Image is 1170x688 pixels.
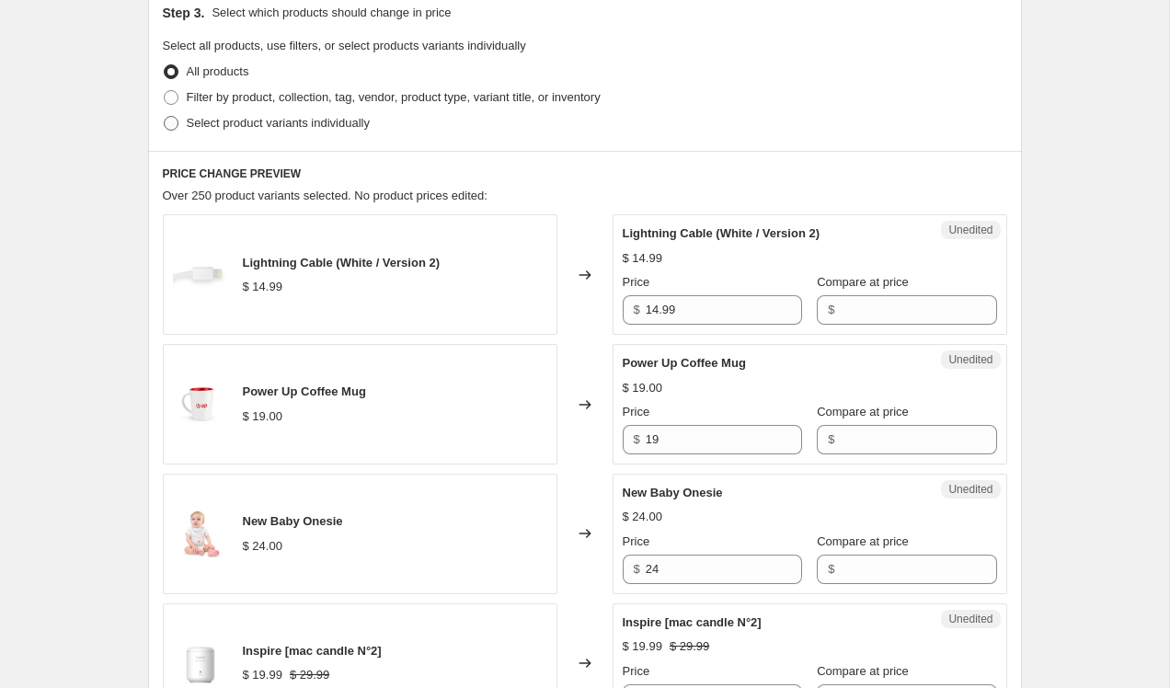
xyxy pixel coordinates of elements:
span: $ [828,432,834,446]
span: Over 250 product variants selected. No product prices edited: [163,189,487,202]
span: $ 19.99 [243,668,282,682]
span: $ 14.99 [623,251,662,265]
span: Unedited [948,352,992,367]
span: Price [623,534,650,548]
span: $ [634,303,640,316]
span: Unedited [948,612,992,626]
span: Filter by product, collection, tag, vendor, product type, variant title, or inventory [187,90,601,104]
span: Inspire [mac candle N°2] [623,615,762,629]
h6: PRICE CHANGE PREVIEW [163,166,1007,181]
span: All products [187,64,249,78]
img: white_1_b0ca8f03-13d9-4516-b0b0-19487f32327c_80x.jpg [173,506,228,561]
span: Lightning Cable (White / Version 2) [623,226,820,240]
span: Compare at price [817,664,909,678]
span: $ [634,562,640,576]
span: New Baby Onesie [623,486,723,499]
span: Select all products, use filters, or select products variants individually [163,39,526,52]
span: Power Up Coffee Mug [623,356,746,370]
span: Price [623,664,650,678]
span: $ 14.99 [243,280,282,293]
span: Lightning Cable (White / Version 2) [243,256,441,269]
span: $ 29.99 [670,639,709,653]
span: Select product variants individually [187,116,370,130]
img: image_0a08c4a7-3240-48c7-8ff8-dbf761d85db3_80x.png [173,377,228,432]
span: $ 19.00 [243,409,282,423]
span: Power Up Coffee Mug [243,384,366,398]
span: $ 19.99 [623,639,662,653]
span: $ 29.99 [290,668,329,682]
p: Select which products should change in price [212,4,451,22]
span: New Baby Onesie [243,514,343,528]
span: $ 24.00 [623,510,662,523]
span: $ 19.00 [623,381,662,395]
img: image_acbfdac6-84ef-42cb-80c6-c4489d16bb09_80x.png [173,247,228,303]
span: Price [623,275,650,289]
span: $ 24.00 [243,539,282,553]
span: Compare at price [817,405,909,419]
span: $ [634,432,640,446]
span: Unedited [948,482,992,497]
span: $ [828,562,834,576]
span: Price [623,405,650,419]
span: Compare at price [817,275,909,289]
span: Unedited [948,223,992,237]
h2: Step 3. [163,4,205,22]
span: Inspire [mac candle N°2] [243,644,382,658]
span: $ [828,303,834,316]
span: Compare at price [817,534,909,548]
